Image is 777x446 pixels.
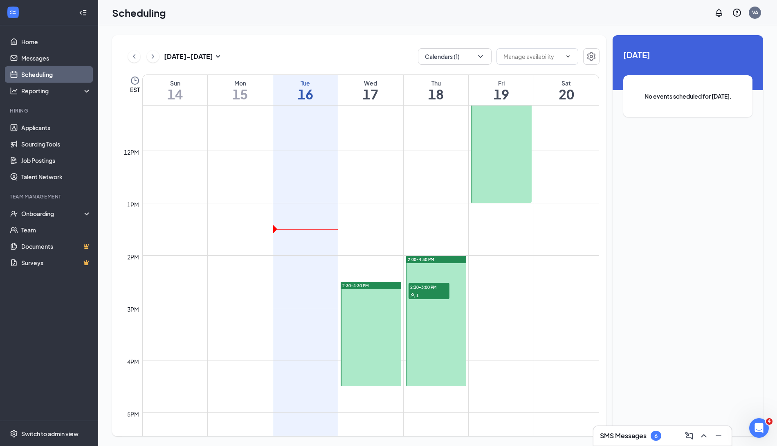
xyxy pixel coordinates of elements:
div: Onboarding [21,209,84,218]
svg: ComposeMessage [684,431,694,441]
a: Applicants [21,119,91,136]
a: September 15, 2025 [208,75,273,105]
a: Messages [21,50,91,66]
div: 1pm [126,200,141,209]
svg: Settings [10,430,18,438]
div: Wed [338,79,403,87]
a: DocumentsCrown [21,238,91,255]
svg: Analysis [10,87,18,95]
a: September 17, 2025 [338,75,403,105]
svg: Settings [586,52,596,61]
div: Tue [273,79,338,87]
svg: User [410,293,415,298]
div: Thu [404,79,469,87]
h1: 17 [338,87,403,101]
svg: Notifications [714,8,724,18]
svg: ChevronDown [565,53,571,60]
a: Talent Network [21,169,91,185]
button: Settings [583,48,600,65]
div: 5pm [126,410,141,419]
svg: Collapse [79,9,87,17]
a: Home [21,34,91,50]
a: September 19, 2025 [469,75,534,105]
div: 2pm [126,252,141,261]
div: Sun [143,79,207,87]
span: EST [130,86,140,94]
h1: 18 [404,87,469,101]
span: [DATE] [623,48,752,61]
a: September 18, 2025 [404,75,469,105]
button: ChevronUp [697,429,710,442]
div: Team Management [10,193,90,200]
a: September 16, 2025 [273,75,338,105]
a: Scheduling [21,66,91,83]
a: SurveysCrown [21,255,91,271]
h1: 14 [143,87,207,101]
span: No events scheduled for [DATE]. [640,92,736,101]
div: Fri [469,79,534,87]
h1: 15 [208,87,273,101]
div: 4pm [126,357,141,366]
div: Switch to admin view [21,430,79,438]
span: 1 [416,293,419,298]
button: ChevronLeft [128,50,140,63]
a: Sourcing Tools [21,136,91,152]
button: Calendars (1)ChevronDown [418,48,492,65]
h1: 19 [469,87,534,101]
span: 2:00-4:30 PM [408,257,434,262]
div: 12pm [122,148,141,157]
svg: QuestionInfo [732,8,742,18]
svg: ChevronUp [699,431,709,441]
div: Mon [208,79,273,87]
svg: UserCheck [10,209,18,218]
h1: Scheduling [112,6,166,20]
div: 3pm [126,305,141,314]
svg: Minimize [714,431,723,441]
svg: ChevronLeft [130,52,138,61]
h1: 16 [273,87,338,101]
div: Reporting [21,87,92,95]
button: Minimize [712,429,725,442]
svg: Clock [130,76,140,86]
span: 2:30-4:30 PM [342,283,369,288]
div: VA [752,9,758,16]
svg: ChevronRight [149,52,157,61]
a: Team [21,222,91,238]
div: Hiring [10,107,90,114]
svg: WorkstreamLogo [9,8,17,16]
a: Job Postings [21,152,91,169]
svg: ChevronDown [476,52,485,61]
a: September 14, 2025 [143,75,207,105]
a: September 20, 2025 [534,75,599,105]
h3: [DATE] - [DATE] [164,52,213,61]
h3: SMS Messages [600,431,647,440]
span: 4 [766,418,773,425]
button: ChevronRight [147,50,159,63]
input: Manage availability [503,52,561,61]
span: 2:30-3:00 PM [409,283,449,291]
h1: 20 [534,87,599,101]
div: Sat [534,79,599,87]
button: ComposeMessage [683,429,696,442]
div: 6 [654,432,658,439]
iframe: Intercom live chat [749,418,769,438]
svg: SmallChevronDown [213,52,223,61]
